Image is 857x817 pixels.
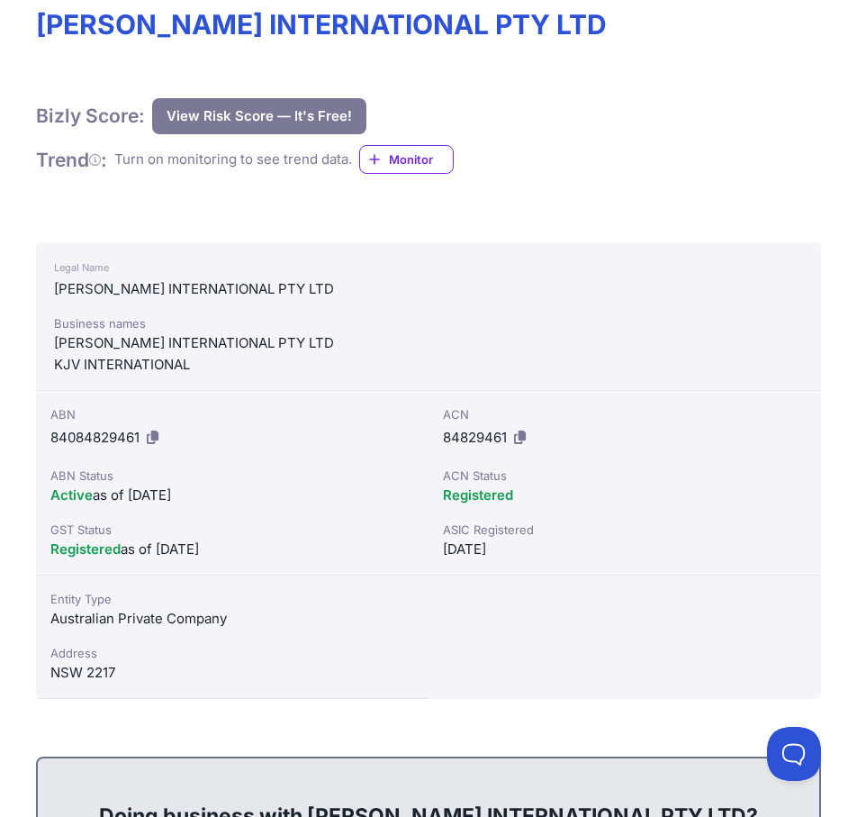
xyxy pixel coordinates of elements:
div: [PERSON_NAME] INTERNATIONAL PTY LTD [54,332,803,354]
div: as of [DATE] [50,485,414,506]
div: Business names [54,314,803,332]
div: ASIC Registered [443,521,807,539]
span: 84829461 [443,429,507,446]
a: Monitor [359,145,454,174]
div: ACN [443,405,807,423]
span: Registered [50,540,121,558]
div: as of [DATE] [50,539,414,560]
div: [DATE] [443,539,807,560]
h1: Trend : [36,148,107,172]
div: Entity Type [50,590,414,608]
h1: [PERSON_NAME] INTERNATIONAL PTY LTD [36,8,821,41]
div: GST Status [50,521,414,539]
span: Active [50,486,93,504]
div: ACN Status [443,467,807,485]
div: Turn on monitoring to see trend data. [114,150,352,170]
div: [PERSON_NAME] INTERNATIONAL PTY LTD [54,278,803,300]
span: Monitor [389,150,453,168]
button: View Risk Score — It's Free! [152,98,366,134]
span: Registered [443,486,513,504]
div: Legal Name [54,257,803,278]
div: Australian Private Company [50,608,414,630]
iframe: Toggle Customer Support [767,727,821,781]
div: KJV INTERNATIONAL [54,354,803,376]
div: Address [50,644,414,662]
div: ABN [50,405,414,423]
div: NSW 2217 [50,662,414,684]
span: 84084829461 [50,429,140,446]
h1: Bizly Score: [36,104,145,128]
div: ABN Status [50,467,414,485]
